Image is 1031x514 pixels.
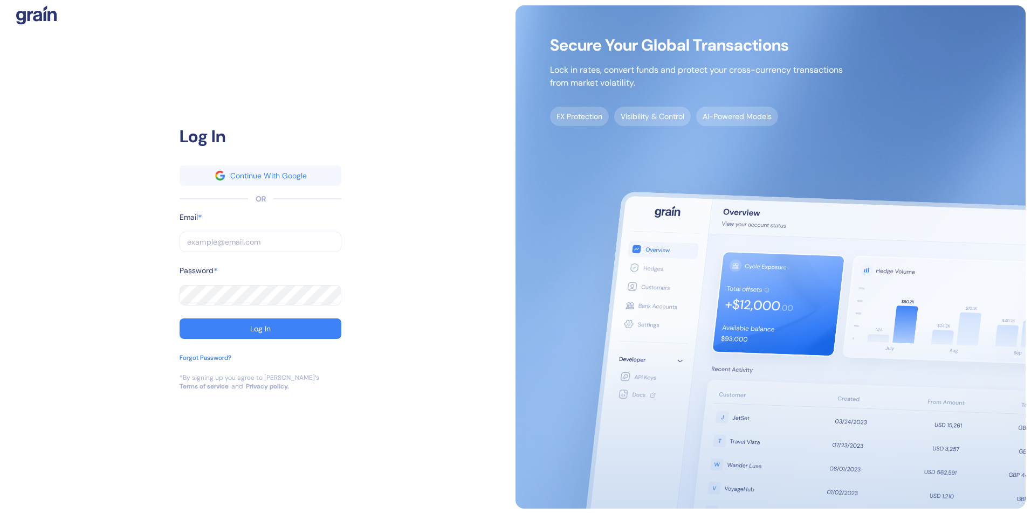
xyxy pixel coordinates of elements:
[696,107,778,126] span: AI-Powered Models
[246,382,289,391] a: Privacy policy.
[614,107,691,126] span: Visibility & Control
[550,64,843,89] p: Lock in rates, convert funds and protect your cross-currency transactions from market volatility.
[180,353,231,363] div: Forgot Password?
[180,373,319,382] div: *By signing up you agree to [PERSON_NAME]’s
[16,5,57,25] img: logo
[180,212,198,223] label: Email
[215,171,225,180] img: google
[180,318,341,339] button: Log In
[180,382,229,391] a: Terms of service
[250,325,271,332] div: Log In
[180,232,341,252] input: example@email.com
[180,123,341,149] div: Log In
[230,172,307,179] div: Continue With Google
[180,353,231,373] button: Forgot Password?
[256,193,266,205] div: OR
[180,165,341,186] button: googleContinue With Google
[550,40,843,51] span: Secure Your Global Transactions
[180,265,214,276] label: Password
[515,5,1026,509] img: signup-main-image
[231,382,243,391] div: and
[550,107,609,126] span: FX Protection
